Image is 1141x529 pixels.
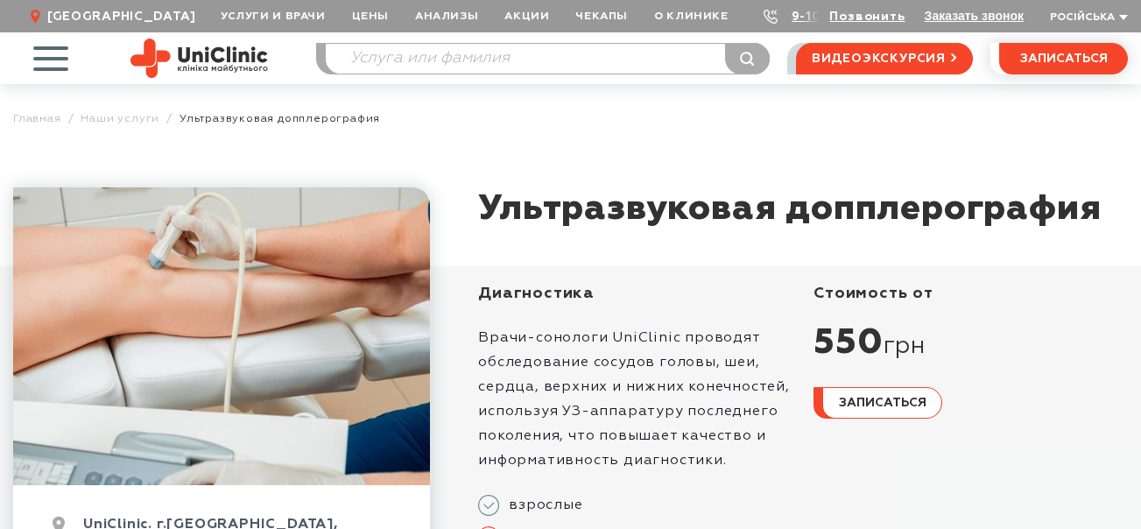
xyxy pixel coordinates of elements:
a: 9-103 [792,11,830,23]
a: видеоэкскурсия [796,43,973,74]
span: Російська [1050,12,1115,23]
button: Російська [1046,11,1128,25]
img: Site [130,39,268,78]
a: Позвонить [829,11,905,23]
a: Наши услуги [81,112,159,125]
span: записаться [839,397,926,409]
span: [GEOGRAPHIC_DATA] [47,9,196,25]
span: видеоэкскурсия [812,44,946,74]
span: Ультразвуковая допплерография [180,112,380,125]
span: грн [884,332,926,362]
a: Главная [13,112,61,125]
div: 550 [813,321,1128,365]
span: взрослые [499,497,582,514]
input: Услуга или фамилия [326,44,769,74]
button: записаться [999,43,1128,74]
span: стоимость от [813,286,933,301]
button: Заказать звонок [925,9,1024,23]
button: записаться [813,387,942,419]
div: Диагностика [478,284,792,304]
p: Врачи-сонологи UniClinic проводят обследование сосудов головы, шеи, сердца, верхних и нижних коне... [478,326,792,473]
span: записаться [1020,53,1108,65]
h1: Ультразвуковая допплерография [478,187,1101,231]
